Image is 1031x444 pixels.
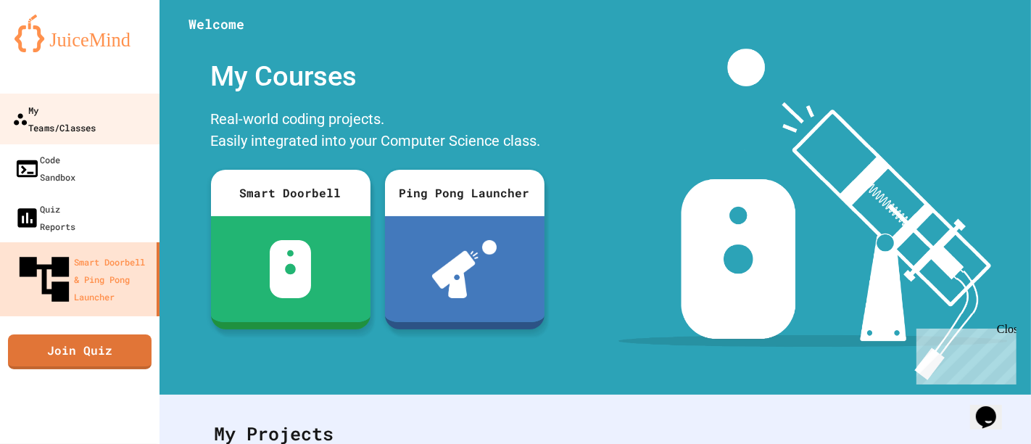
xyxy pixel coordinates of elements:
[204,49,552,104] div: My Courses
[270,240,311,298] img: sdb-white.svg
[432,240,497,298] img: ppl-with-ball.png
[911,323,1016,385] iframe: chat widget
[970,386,1016,429] iframe: chat widget
[15,151,75,186] div: Code Sandbox
[211,170,370,216] div: Smart Doorbell
[15,200,75,235] div: Quiz Reports
[12,101,96,136] div: My Teams/Classes
[8,334,152,369] a: Join Quiz
[385,170,545,216] div: Ping Pong Launcher
[204,104,552,159] div: Real-world coding projects. Easily integrated into your Computer Science class.
[15,250,151,309] div: Smart Doorbell & Ping Pong Launcher
[6,6,100,92] div: Chat with us now!Close
[618,49,1007,380] img: banner-image-my-projects.png
[15,15,145,52] img: logo-orange.svg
